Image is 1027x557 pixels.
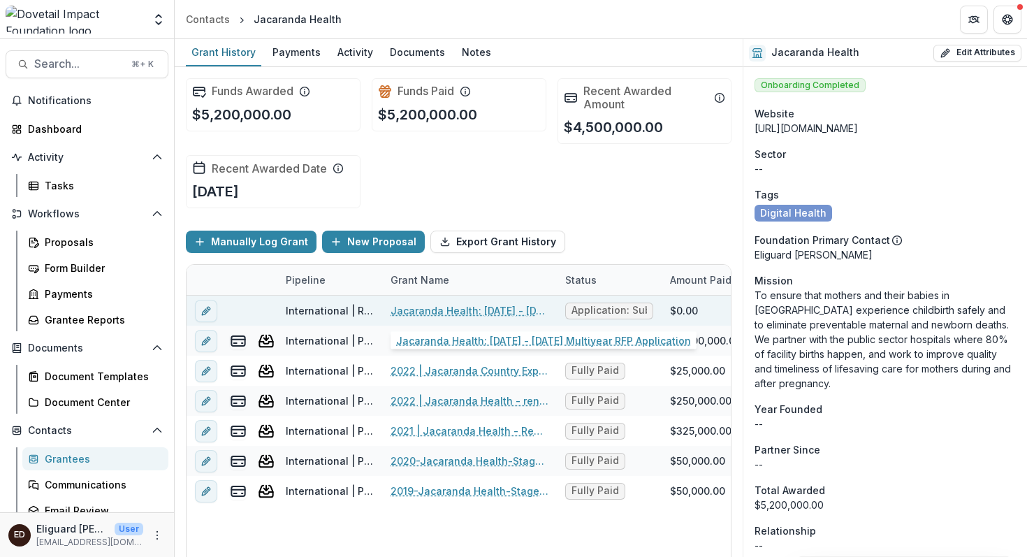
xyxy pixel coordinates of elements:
[22,447,168,470] a: Grantees
[212,85,293,98] h2: Funds Awarded
[192,104,291,125] p: $5,200,000.00
[322,231,425,253] button: New Proposal
[186,231,316,253] button: Manually Log Grant
[230,423,247,440] button: view-payments
[382,265,557,295] div: Grant Name
[6,146,168,168] button: Open Activity
[22,282,168,305] a: Payments
[571,365,619,377] span: Fully Paid
[993,6,1021,34] button: Get Help
[6,203,168,225] button: Open Workflows
[195,300,217,322] button: edit
[670,333,741,348] div: $4,500,000.00
[22,391,168,414] a: Document Center
[391,454,548,468] a: 2020-Jacaranda Health-Stage 4: Renewal
[391,484,548,498] a: 2019-Jacaranda Health-Stage 4: Renewal
[6,419,168,442] button: Open Contacts
[45,312,157,327] div: Grantee Reports
[755,483,825,498] span: Total Awarded
[45,451,157,466] div: Grantees
[212,162,327,175] h2: Recent Awarded Date
[571,395,619,407] span: Fully Paid
[6,337,168,359] button: Open Documents
[286,454,374,468] div: International | Prospects Pipeline
[6,6,143,34] img: Dovetail Impact Foundation logo
[22,174,168,197] a: Tasks
[195,450,217,472] button: edit
[332,39,379,66] a: Activity
[286,363,374,378] div: International | Prospects Pipeline
[267,42,326,62] div: Payments
[391,333,548,348] a: 2022 | [GEOGRAPHIC_DATA] | 3 year grant - SURGE | Year 1
[755,247,1016,262] p: Eliguard [PERSON_NAME]
[277,273,334,287] div: Pipeline
[755,233,890,247] p: Foundation Primary Contact
[28,425,146,437] span: Contacts
[760,208,826,219] span: Digital Health
[45,477,157,492] div: Communications
[28,152,146,164] span: Activity
[384,39,451,66] a: Documents
[391,393,548,408] a: 2022 | Jacaranda Health - renewal
[755,147,786,161] span: Sector
[22,256,168,280] a: Form Builder
[382,273,458,287] div: Grant Name
[398,85,454,98] h2: Funds Paid
[391,424,548,438] a: 2021 | Jacaranda Health - Renewal 2021
[22,308,168,331] a: Grantee Reports
[456,42,497,62] div: Notes
[230,363,247,379] button: view-payments
[571,485,619,497] span: Fully Paid
[662,265,766,295] div: Amount Paid
[755,273,793,288] span: Mission
[384,42,451,62] div: Documents
[583,85,709,111] h2: Recent Awarded Amount
[22,231,168,254] a: Proposals
[286,484,374,498] div: International | Prospects Pipeline
[149,527,166,544] button: More
[571,455,619,467] span: Fully Paid
[933,45,1021,62] button: Edit Attributes
[571,305,647,317] span: Application: Submitted
[45,287,157,301] div: Payments
[267,39,326,66] a: Payments
[45,369,157,384] div: Document Templates
[45,235,157,249] div: Proposals
[28,95,163,107] span: Notifications
[230,453,247,470] button: view-payments
[45,178,157,193] div: Tasks
[28,208,146,220] span: Workflows
[180,9,235,29] a: Contacts
[149,6,168,34] button: Open entity switcher
[571,425,619,437] span: Fully Paid
[755,78,866,92] span: Onboarding Completed
[6,89,168,112] button: Notifications
[186,39,261,66] a: Grant History
[391,363,548,378] a: 2022 | Jacaranda Country Expansion
[230,483,247,500] button: view-payments
[564,117,663,138] p: $4,500,000.00
[195,360,217,382] button: edit
[670,454,725,468] div: $50,000.00
[755,538,1016,553] p: --
[755,442,820,457] span: Partner Since
[28,122,157,136] div: Dashboard
[186,42,261,62] div: Grant History
[557,273,605,287] div: Status
[755,187,779,202] span: Tags
[670,393,731,408] div: $250,000.00
[6,117,168,140] a: Dashboard
[22,473,168,496] a: Communications
[557,265,662,295] div: Status
[670,273,731,287] p: Amount Paid
[195,330,217,352] button: edit
[34,57,123,71] span: Search...
[391,303,548,318] a: Jacaranda Health: [DATE] - [DATE] Multiyear RFP Application
[755,417,1016,431] p: --
[332,42,379,62] div: Activity
[22,365,168,388] a: Document Templates
[180,9,347,29] nav: breadcrumb
[195,480,217,502] button: edit
[755,122,858,134] a: [URL][DOMAIN_NAME]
